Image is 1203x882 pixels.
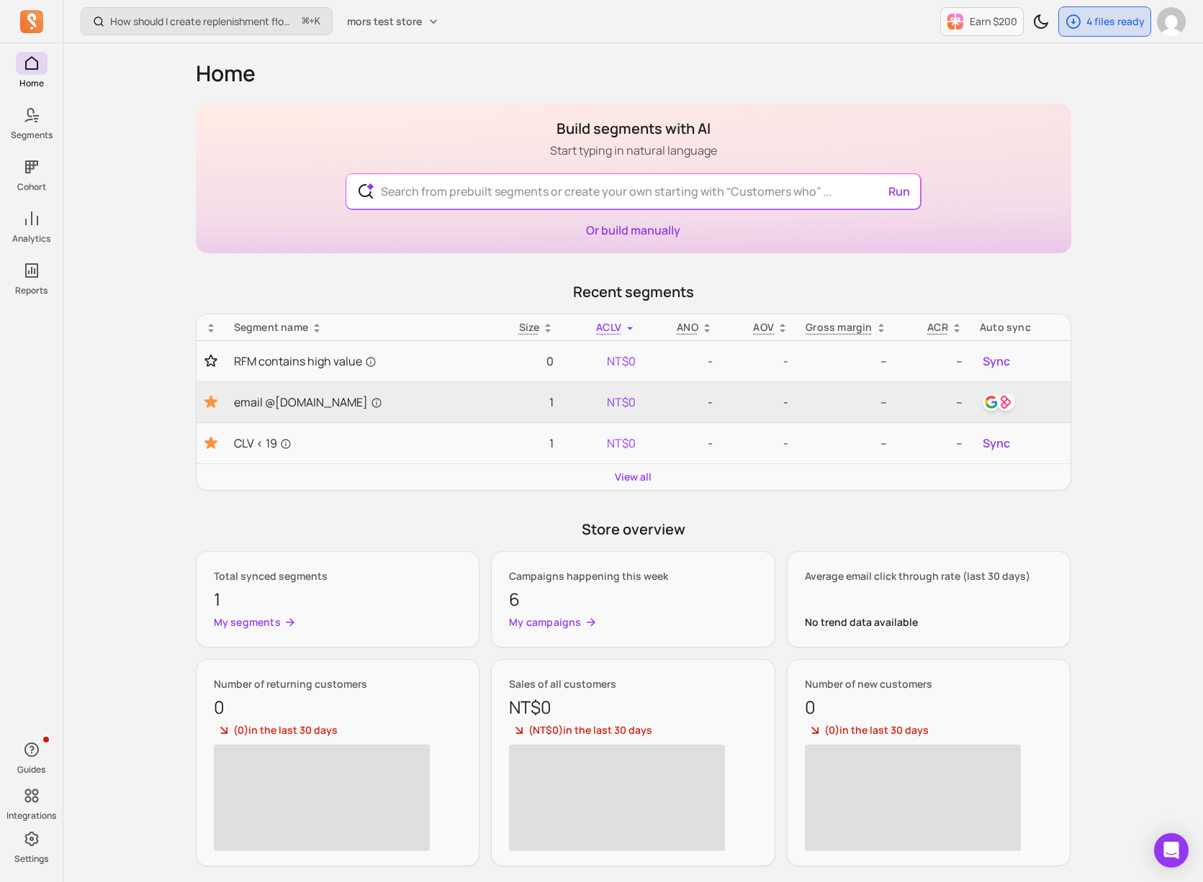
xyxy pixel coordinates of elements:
[214,586,462,612] p: 1
[824,723,839,737] span: ( 0 )
[496,353,554,370] p: 0
[980,432,1013,455] button: Sync
[904,353,963,370] p: --
[234,435,479,452] a: CLV < 19
[17,181,46,193] p: Cohort
[234,394,382,411] span: email @[DOMAIN_NAME]
[528,723,563,737] span: ( NT$0 )
[753,320,774,335] p: AOV
[196,60,1071,86] h1: Home
[653,394,713,411] p: -
[1058,6,1151,37] button: 4 files ready
[196,519,1071,540] p: Store overview
[509,569,757,583] p: Campaigns happening this week
[205,394,217,411] button: Toggle favorite
[927,320,948,335] p: ACR
[15,285,48,296] p: Reports
[805,694,816,720] a: 0
[805,569,1053,583] p: Average email click through rate (last 30 days)
[214,615,462,629] a: My segments
[519,320,539,334] span: Size
[196,282,1071,302] p: Recent segments
[730,435,788,452] p: -
[214,677,462,691] p: Number of returning customers
[653,435,713,452] p: -
[6,810,56,822] p: Integrations
[16,735,48,778] button: Guides
[586,222,680,238] a: Or build manually
[730,353,788,370] p: -
[338,9,448,35] button: mors test store
[509,677,757,691] p: Sales of all customers
[14,853,48,865] p: Settings
[806,320,873,335] p: Gross margin
[1157,7,1186,36] img: avatar
[234,353,377,370] span: RFM contains high value
[509,745,725,851] span: ‌
[81,7,333,35] button: How should I create replenishment flows?⌘+K
[806,394,887,411] p: --
[904,435,963,452] p: --
[302,14,320,29] span: +
[983,353,1010,370] span: Sync
[571,353,636,370] p: NT$0
[205,435,217,452] button: Toggle favorite
[983,394,1000,411] img: google
[12,233,50,245] p: Analytics
[496,394,554,411] p: 1
[214,694,225,720] a: 0
[980,320,1062,335] div: Auto sync
[940,7,1024,36] button: Earn $200
[1154,833,1189,868] div: Open Intercom Messenger
[234,394,479,411] a: email @[DOMAIN_NAME]
[904,394,963,411] p: --
[983,435,1010,452] span: Sync
[214,569,462,583] p: Total synced segments
[234,320,479,335] div: Segment name
[233,723,248,737] span: ( 0 )
[883,177,916,206] button: Run
[214,615,281,629] p: My segments
[315,16,320,27] kbd: K
[997,394,1014,411] img: sendlane
[805,677,1053,691] p: Number of new customers
[19,78,44,89] p: Home
[970,14,1017,29] p: Earn $200
[509,615,582,629] p: My campaigns
[234,435,292,452] span: CLV < 19
[596,320,621,334] span: ACLV
[509,723,757,739] p: in the last 30 days
[496,435,554,452] p: 1
[1027,7,1055,36] button: Toggle dark mode
[805,723,1053,739] p: in the last 30 days
[214,745,430,851] span: ‌
[550,119,717,139] h1: Build segments with AI
[550,142,717,159] p: Start typing in natural language
[110,14,297,29] p: How should I create replenishment flows?
[806,435,887,452] p: --
[234,353,479,370] a: RFM contains high value
[677,320,698,334] span: ANO
[17,764,45,776] p: Guides
[615,470,652,484] a: View all
[302,13,310,31] kbd: ⌘
[347,14,422,29] span: mors test store
[730,394,788,411] p: -
[509,694,551,720] a: NT$0
[653,353,713,370] p: -
[805,745,1021,851] span: ‌
[805,615,1053,629] div: No trend data available
[509,586,757,612] p: 6
[980,391,1017,414] button: googlesendlane
[369,174,897,209] input: Search from prebuilt segments or create your own starting with “Customers who” ...
[980,350,1013,373] button: Sync
[571,435,636,452] p: NT$0
[11,129,53,141] p: Segments
[509,615,757,629] a: My campaigns
[205,354,217,368] button: Toggle favorite
[214,723,462,739] p: in the last 30 days
[571,394,636,411] p: NT$0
